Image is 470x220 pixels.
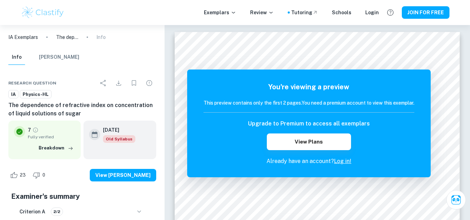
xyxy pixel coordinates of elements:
[56,33,78,41] p: The dependence of refractive index on concentration of liquid solutions of sugar
[37,143,75,153] button: Breakdown
[250,9,274,16] p: Review
[204,82,414,92] h5: You're viewing a preview
[8,101,156,118] h6: The dependence of refractive index on concentration of liquid solutions of sugar
[204,99,414,107] h6: This preview contains only the first 2 pages. You need a premium account to view this exemplar.
[51,209,63,215] span: 2/2
[332,9,351,16] a: Schools
[142,76,156,90] div: Report issue
[8,170,30,181] div: Like
[11,191,153,202] h5: Examiner's summary
[19,208,45,215] h6: Criterion A
[384,7,396,18] button: Help and Feedback
[446,190,466,210] button: Ask Clai
[39,50,79,65] button: [PERSON_NAME]
[31,170,49,181] div: Dislike
[402,6,449,19] button: JOIN FOR FREE
[334,158,351,164] a: Log in!
[20,91,51,98] span: Physics-HL
[8,33,38,41] a: IA Exemplars
[9,91,18,98] span: IA
[16,172,30,179] span: 23
[96,76,110,90] div: Share
[32,127,39,133] a: Grade fully verified
[248,120,370,128] h6: Upgrade to Premium to access all exemplars
[8,90,18,99] a: IA
[103,135,135,143] span: Old Syllabus
[291,9,318,16] a: Tutoring
[90,169,156,181] button: View [PERSON_NAME]
[204,157,414,165] p: Already have an account?
[267,133,351,150] button: View Plans
[8,80,56,86] span: Research question
[96,33,106,41] p: Info
[127,76,141,90] div: Bookmark
[103,135,135,143] div: Starting from the May 2025 session, the Physics IA requirements have changed. It's OK to refer to...
[28,126,31,134] p: 7
[28,134,75,140] span: Fully verified
[8,50,25,65] button: Info
[112,76,126,90] div: Download
[20,90,51,99] a: Physics-HL
[21,6,65,19] img: Clastify logo
[365,9,379,16] a: Login
[39,172,49,179] span: 0
[103,126,130,134] h6: [DATE]
[204,9,236,16] p: Exemplars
